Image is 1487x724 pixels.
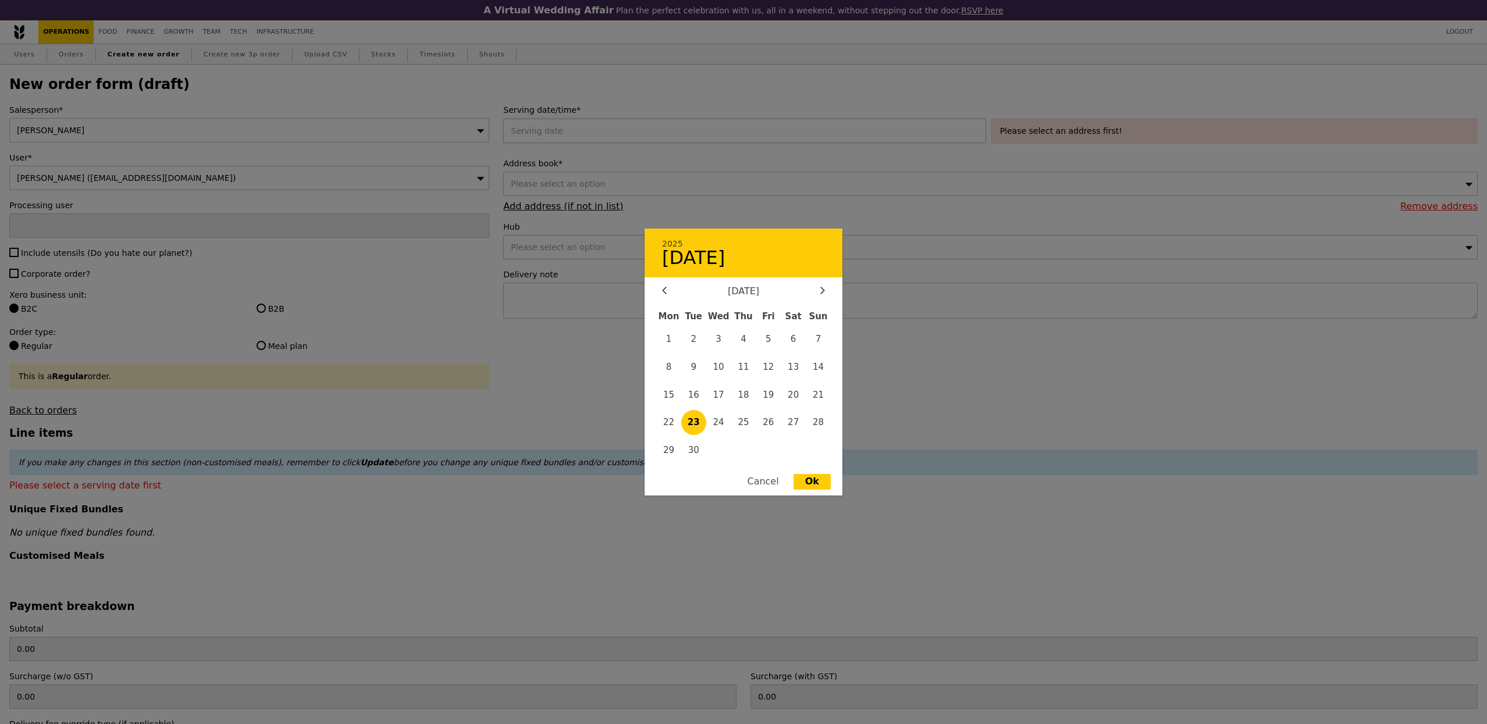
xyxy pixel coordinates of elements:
[794,475,831,490] div: Ok
[735,475,790,490] div: Cancel
[681,438,706,463] span: 30
[662,239,825,249] div: 2025
[806,355,831,380] span: 14
[756,355,781,380] span: 12
[781,306,806,327] div: Sat
[731,355,756,380] span: 11
[656,327,681,352] span: 1
[731,306,756,327] div: Thu
[681,355,706,380] span: 9
[781,410,806,435] span: 27
[781,327,806,352] span: 6
[706,327,731,352] span: 3
[681,327,706,352] span: 2
[656,382,681,407] span: 15
[806,306,831,327] div: Sun
[681,410,706,435] span: 23
[806,382,831,407] span: 21
[706,410,731,435] span: 24
[781,382,806,407] span: 20
[706,306,731,327] div: Wed
[706,355,731,380] span: 10
[656,306,681,327] div: Mon
[656,410,681,435] span: 22
[731,327,756,352] span: 4
[806,410,831,435] span: 28
[756,382,781,407] span: 19
[731,382,756,407] span: 18
[681,306,706,327] div: Tue
[681,382,706,407] span: 16
[662,248,825,267] div: [DATE]
[662,286,825,297] div: [DATE]
[706,382,731,407] span: 17
[806,327,831,352] span: 7
[656,355,681,380] span: 8
[756,306,781,327] div: Fri
[756,327,781,352] span: 5
[731,410,756,435] span: 25
[781,355,806,380] span: 13
[656,438,681,463] span: 29
[756,410,781,435] span: 26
